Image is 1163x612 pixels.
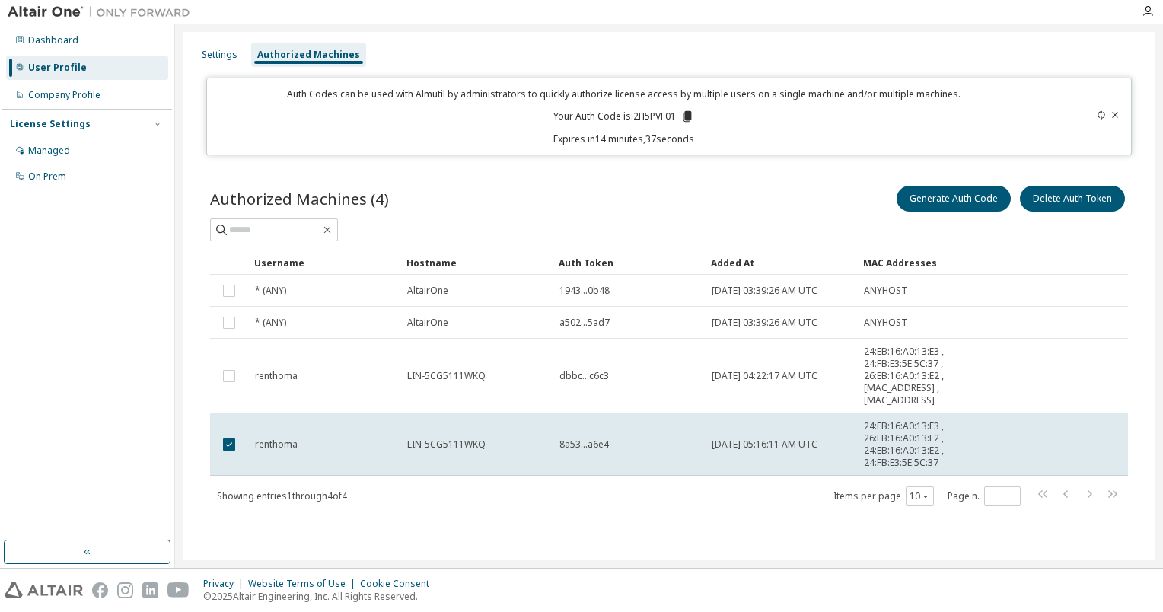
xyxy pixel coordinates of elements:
p: Expires in 14 minutes, 37 seconds [216,132,1031,145]
span: * (ANY) [255,285,286,297]
div: Website Terms of Use [248,578,360,590]
span: * (ANY) [255,317,286,329]
span: dbbc...c6c3 [559,370,609,382]
p: Your Auth Code is: 2H5PVF01 [553,110,694,123]
div: Username [254,250,394,275]
img: altair_logo.svg [5,582,83,598]
button: Delete Auth Token [1020,186,1125,212]
span: 24:EB:16:A0:13:E3 , 24:FB:E3:5E:5C:37 , 26:EB:16:A0:13:E2 , [MAC_ADDRESS] , [MAC_ADDRESS] [864,346,972,406]
img: facebook.svg [92,582,108,598]
div: User Profile [28,62,87,74]
span: LIN-5CG5111WKQ [407,438,486,451]
div: Dashboard [28,34,78,46]
span: Items per page [833,486,934,506]
div: Hostname [406,250,546,275]
div: Privacy [203,578,248,590]
img: youtube.svg [167,582,190,598]
span: [DATE] 05:16:11 AM UTC [712,438,817,451]
div: License Settings [10,118,91,130]
p: Auth Codes can be used with Almutil by administrators to quickly authorize license access by mult... [216,88,1031,100]
div: Cookie Consent [360,578,438,590]
span: renthoma [255,370,298,382]
span: [DATE] 03:39:26 AM UTC [712,285,817,297]
span: 24:EB:16:A0:13:E3 , 26:EB:16:A0:13:E2 , 24:EB:16:A0:13:E2 , 24:FB:E3:5E:5C:37 [864,420,972,469]
button: Generate Auth Code [897,186,1011,212]
div: Company Profile [28,89,100,101]
span: 1943...0b48 [559,285,610,297]
button: 10 [910,490,930,502]
span: ANYHOST [864,317,907,329]
div: Auth Token [559,250,699,275]
span: [DATE] 04:22:17 AM UTC [712,370,817,382]
span: a502...5ad7 [559,317,610,329]
span: LIN-5CG5111WKQ [407,370,486,382]
span: Authorized Machines (4) [210,188,389,209]
span: Showing entries 1 through 4 of 4 [217,489,347,502]
span: ANYHOST [864,285,907,297]
img: instagram.svg [117,582,133,598]
div: Settings [202,49,237,61]
span: [DATE] 03:39:26 AM UTC [712,317,817,329]
img: Altair One [8,5,198,20]
span: renthoma [255,438,298,451]
div: On Prem [28,171,66,183]
div: Managed [28,145,70,157]
div: MAC Addresses [863,250,973,275]
div: Added At [711,250,851,275]
div: Authorized Machines [257,49,360,61]
span: AltairOne [407,317,448,329]
span: AltairOne [407,285,448,297]
img: linkedin.svg [142,582,158,598]
span: Page n. [948,486,1021,506]
span: 8a53...a6e4 [559,438,609,451]
p: © 2025 Altair Engineering, Inc. All Rights Reserved. [203,590,438,603]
